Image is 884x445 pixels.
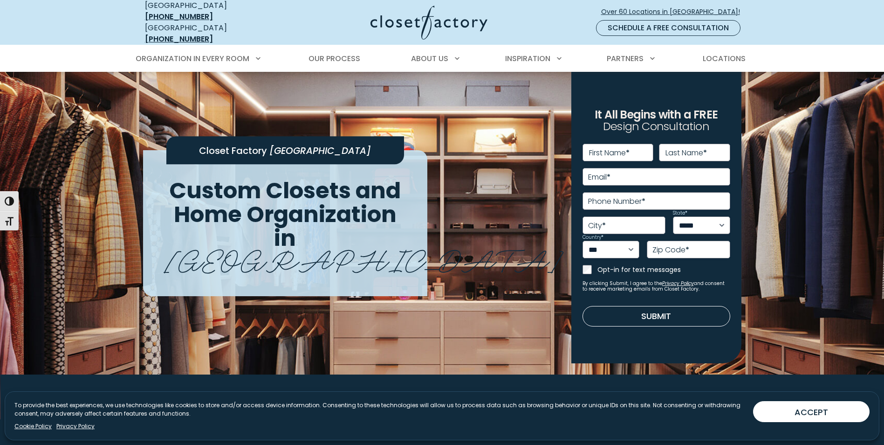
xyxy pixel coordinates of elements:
span: Design Consultation [603,119,709,134]
label: Email [588,174,610,181]
span: About Us [411,53,448,64]
label: State [673,211,687,216]
a: [PHONE_NUMBER] [145,11,213,22]
label: City [588,222,606,229]
span: Organization in Every Room [136,53,249,64]
label: Last Name [665,149,707,157]
span: Inspiration [505,53,550,64]
div: [GEOGRAPHIC_DATA] [145,22,280,45]
span: Over 60 Locations in [GEOGRAPHIC_DATA]! [601,7,747,17]
label: Phone Number [588,198,645,205]
img: Closet Factory Logo [370,6,487,40]
span: [GEOGRAPHIC_DATA] [269,144,371,157]
label: Country [582,235,603,240]
label: First Name [589,149,630,157]
span: Custom Closets and Home Organization in [169,175,401,253]
button: Submit [582,306,730,327]
span: [GEOGRAPHIC_DATA] [164,236,563,279]
button: ACCEPT [753,401,870,422]
label: Opt-in for text messages [597,265,730,274]
label: Zip Code [652,246,689,254]
span: Locations [703,53,746,64]
a: Cookie Policy [14,422,52,431]
a: [PHONE_NUMBER] [145,34,213,44]
span: Our Process [308,53,360,64]
span: Partners [607,53,644,64]
a: Over 60 Locations in [GEOGRAPHIC_DATA]! [601,4,748,20]
span: It All Begins with a FREE [595,107,718,122]
small: By clicking Submit, I agree to the and consent to receive marketing emails from Closet Factory. [582,281,730,292]
a: Privacy Policy [56,422,95,431]
a: Privacy Policy [662,280,694,287]
p: To provide the best experiences, we use technologies like cookies to store and/or access device i... [14,401,746,418]
a: Schedule a Free Consultation [596,20,740,36]
span: Closet Factory [199,144,267,157]
nav: Primary Menu [129,46,755,72]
